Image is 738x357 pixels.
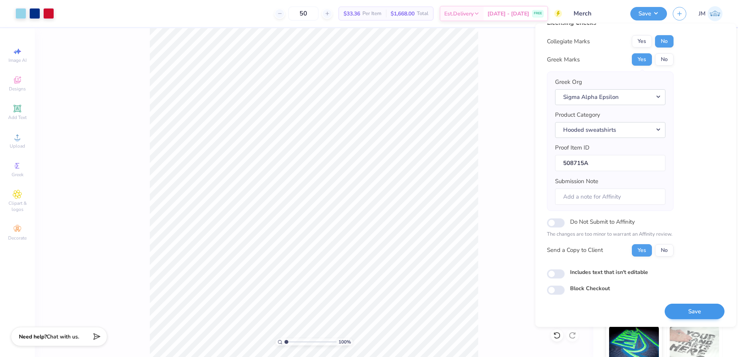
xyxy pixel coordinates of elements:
span: Add Text [8,114,27,121]
div: Greek Marks [547,55,580,64]
input: Untitled Design [568,6,625,21]
button: No [655,35,674,48]
label: Proof Item ID [555,143,589,152]
span: Total [417,10,428,18]
label: Includes text that isn't editable [570,268,648,276]
label: Submission Note [555,177,598,186]
button: Yes [632,35,652,48]
label: Product Category [555,110,600,119]
label: Do Not Submit to Affinity [570,217,635,227]
span: 100 % [339,338,351,345]
button: Save [665,304,724,320]
span: Per Item [362,10,381,18]
span: Decorate [8,235,27,241]
span: $1,668.00 [391,10,415,18]
span: Greek [12,172,24,178]
button: Yes [632,244,652,257]
div: Collegiate Marks [547,37,590,46]
img: Joshua Malaki [708,6,723,21]
span: Chat with us. [47,333,79,340]
span: [DATE] - [DATE] [487,10,529,18]
span: Est. Delivery [444,10,474,18]
span: FREE [534,11,542,16]
button: Hooded sweatshirts [555,122,665,138]
button: Sigma Alpha Epsilon [555,89,665,105]
span: Designs [9,86,26,92]
label: Block Checkout [570,284,610,292]
span: Clipart & logos [4,200,31,212]
p: The changes are too minor to warrant an Affinity review. [547,231,674,238]
span: $33.36 [344,10,360,18]
input: – – [288,7,318,20]
input: Add a note for Affinity [555,189,665,205]
div: Send a Copy to Client [547,246,603,255]
button: Save [630,7,667,20]
strong: Need help? [19,333,47,340]
span: Upload [10,143,25,149]
label: Greek Org [555,78,582,87]
a: JM [699,6,723,21]
span: JM [699,9,706,18]
span: Image AI [8,57,27,63]
button: No [655,244,674,257]
button: No [655,53,674,66]
button: Yes [632,53,652,66]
